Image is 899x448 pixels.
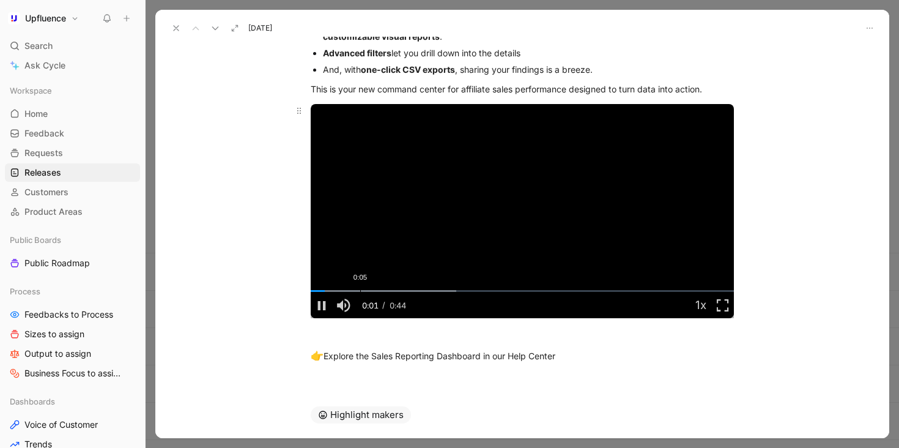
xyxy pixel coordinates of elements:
span: Product Areas [24,206,83,218]
span: Feedback [24,127,64,140]
a: Home [5,105,140,123]
button: Mute [333,292,355,318]
span: Process [10,285,40,297]
span: Releases [24,166,61,179]
strong: Advanced filters [323,48,391,58]
a: Feedbacks to Process [5,305,140,324]
a: Feedback [5,124,140,143]
div: Dashboards [5,392,140,411]
span: 0:01 [362,301,379,310]
div: Explore the Sales Reporting Dashboard in our Help Center [311,348,734,364]
div: ProcessFeedbacks to ProcessSizes to assignOutput to assignBusiness Focus to assign [5,282,140,383]
span: Search [24,39,53,53]
span: 0:44 [390,301,406,310]
a: Sizes to assign [5,325,140,343]
span: / [382,300,385,310]
img: Upfluence [8,12,20,24]
strong: one-click CSV exports [361,64,455,75]
a: Requests [5,144,140,162]
a: Public Roadmap [5,254,140,272]
button: Pause [311,292,333,318]
div: This is your new command center for affiliate sales performance designed to turn data into action. [311,83,734,95]
span: Business Focus to assign [24,367,123,379]
div: And, with , sharing your findings is a breeze. [323,63,734,76]
span: Ask Cycle [24,58,65,73]
div: Public Boards [5,231,140,249]
div: let you drill down into the details [323,47,734,59]
span: Customers [24,186,68,198]
div: Progress Bar [311,290,734,292]
span: 👉 [311,349,324,362]
a: Customers [5,183,140,201]
span: [DATE] [248,23,272,33]
a: Business Focus to assign [5,364,140,383]
span: Voice of Customer [24,419,98,431]
button: Fullscreen [712,292,734,318]
a: Voice of Customer [5,416,140,434]
span: Dashboards [10,395,55,408]
button: Playback Rate [690,292,712,318]
span: Home [24,108,48,120]
span: Workspace [10,84,52,97]
a: Releases [5,163,140,182]
span: Feedbacks to Process [24,308,113,321]
button: UpfluenceUpfluence [5,10,82,27]
a: Product Areas [5,203,140,221]
div: Workspace [5,81,140,100]
span: Requests [24,147,63,159]
div: Search [5,37,140,55]
span: Public Roadmap [24,257,90,269]
div: Process [5,282,140,301]
span: Output to assign [24,348,91,360]
div: Video Player [311,104,734,318]
button: Highlight makers [311,406,411,424]
span: Sizes to assign [24,328,84,340]
a: Output to assign [5,345,140,363]
a: Ask Cycle [5,56,140,75]
span: Public Boards [10,234,61,246]
h1: Upfluence [25,13,66,24]
div: Public BoardsPublic Roadmap [5,231,140,272]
